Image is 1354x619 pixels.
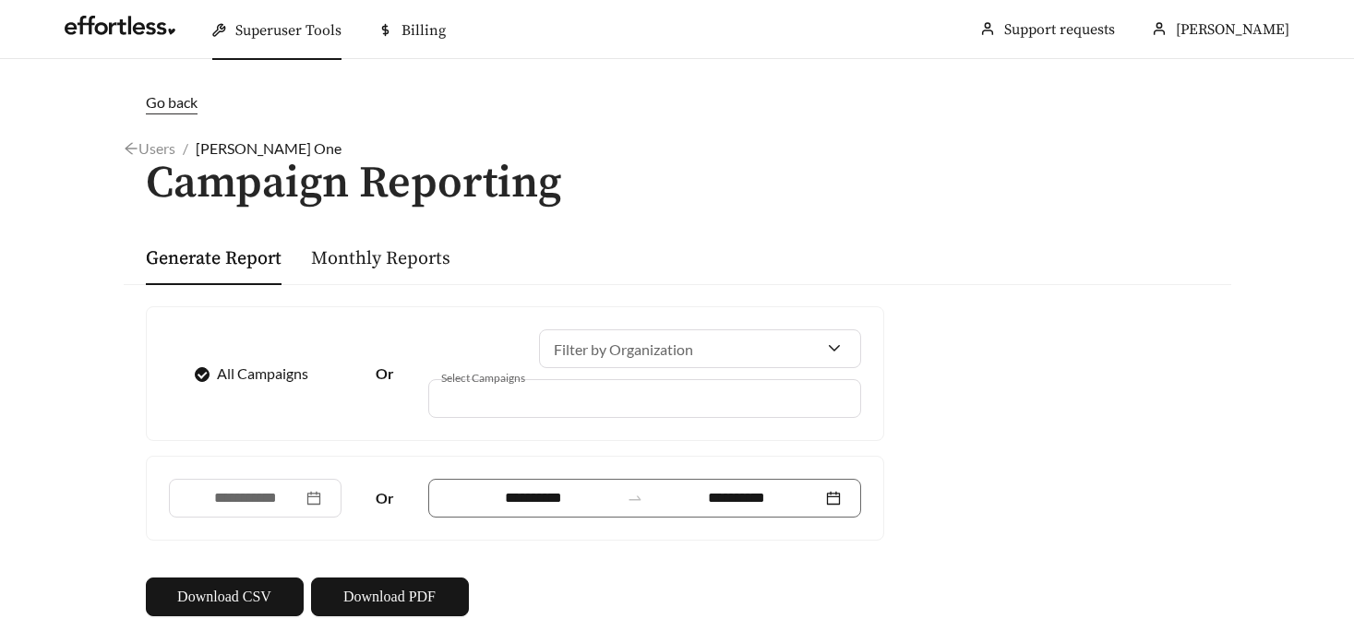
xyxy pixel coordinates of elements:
[311,247,450,270] a: Monthly Reports
[177,586,271,608] span: Download CSV
[376,489,394,506] strong: Or
[124,141,138,156] span: arrow-left
[183,139,188,157] span: /
[124,91,1231,114] a: Go back
[235,21,341,40] span: Superuser Tools
[311,577,469,616] button: Download PDF
[146,247,282,270] a: Generate Report
[627,490,643,506] span: to
[1004,20,1115,39] a: Support requests
[627,490,643,506] span: swap-right
[401,21,446,40] span: Billing
[1176,20,1289,39] span: [PERSON_NAME]
[146,93,198,111] span: Go back
[124,139,175,157] a: arrow-leftUsers
[376,364,394,382] strong: Or
[146,577,304,616] button: Download CSV
[343,586,436,608] span: Download PDF
[196,139,341,157] span: [PERSON_NAME] One
[124,160,1231,208] h1: Campaign Reporting
[210,363,316,385] span: All Campaigns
